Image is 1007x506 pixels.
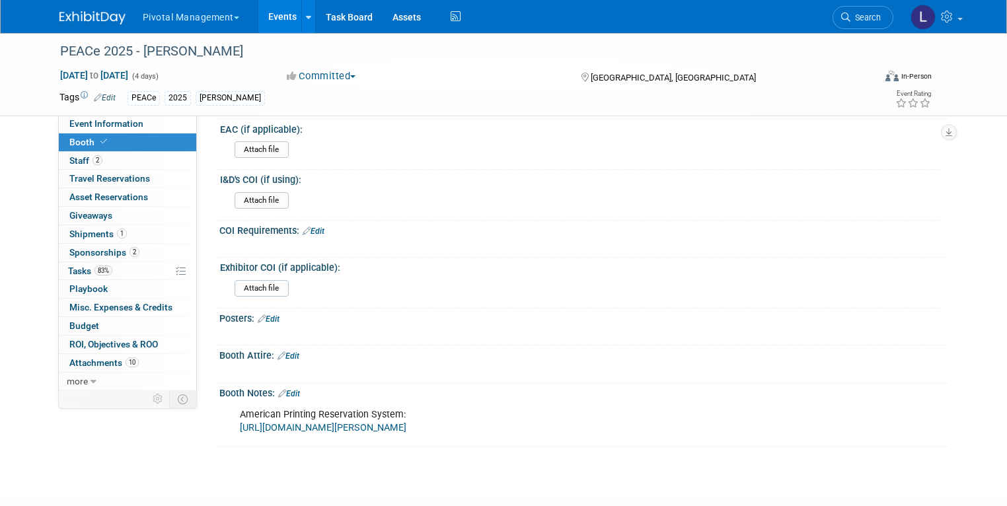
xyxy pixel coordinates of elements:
[56,40,858,63] div: PEACe 2025 - [PERSON_NAME]
[59,244,196,262] a: Sponsorships2
[69,173,150,184] span: Travel Reservations
[69,247,139,258] span: Sponsorships
[59,373,196,390] a: more
[196,91,265,105] div: [PERSON_NAME]
[59,11,126,24] img: ExhibitDay
[833,6,893,29] a: Search
[126,357,139,367] span: 10
[219,221,948,238] div: COI Requirements:
[69,118,143,129] span: Event Information
[69,229,127,239] span: Shipments
[69,320,99,331] span: Budget
[131,72,159,81] span: (4 days)
[69,339,158,349] span: ROI, Objectives & ROO
[219,345,948,363] div: Booth Attire:
[282,69,361,83] button: Committed
[895,90,931,97] div: Event Rating
[169,390,196,408] td: Toggle Event Tabs
[69,210,112,221] span: Giveaways
[130,247,139,257] span: 2
[231,402,807,441] div: American Printing Reservation System:
[220,258,942,274] div: Exhibitor COI (if applicable):
[59,115,196,133] a: Event Information
[88,70,100,81] span: to
[69,155,102,166] span: Staff
[59,225,196,243] a: Shipments1
[911,5,936,30] img: Leslie Pelton
[68,266,112,276] span: Tasks
[59,317,196,335] a: Budget
[69,357,139,368] span: Attachments
[591,73,756,83] span: [GEOGRAPHIC_DATA], [GEOGRAPHIC_DATA]
[220,120,942,136] div: EAC (if applicable):
[59,170,196,188] a: Travel Reservations
[220,170,942,186] div: I&D's COI (if using):
[219,383,948,400] div: Booth Notes:
[59,354,196,372] a: Attachments10
[128,91,160,105] div: PEACe
[59,336,196,353] a: ROI, Objectives & ROO
[59,133,196,151] a: Booth
[93,155,102,165] span: 2
[258,314,280,324] a: Edit
[240,422,406,433] a: [URL][DOMAIN_NAME][PERSON_NAME]
[59,207,196,225] a: Giveaways
[69,137,110,147] span: Booth
[59,188,196,206] a: Asset Reservations
[901,71,932,81] div: In-Person
[59,262,196,280] a: Tasks83%
[67,376,88,386] span: more
[59,299,196,316] a: Misc. Expenses & Credits
[59,152,196,170] a: Staff2
[94,93,116,102] a: Edit
[69,302,172,312] span: Misc. Expenses & Credits
[165,91,191,105] div: 2025
[117,229,127,238] span: 1
[885,71,899,81] img: Format-Inperson.png
[69,283,108,294] span: Playbook
[69,192,148,202] span: Asset Reservations
[303,227,324,236] a: Edit
[278,389,300,398] a: Edit
[100,138,107,145] i: Booth reservation complete
[147,390,170,408] td: Personalize Event Tab Strip
[803,69,932,89] div: Event Format
[219,308,948,326] div: Posters:
[59,280,196,298] a: Playbook
[59,90,116,106] td: Tags
[94,266,112,275] span: 83%
[278,351,299,361] a: Edit
[850,13,881,22] span: Search
[59,69,129,81] span: [DATE] [DATE]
